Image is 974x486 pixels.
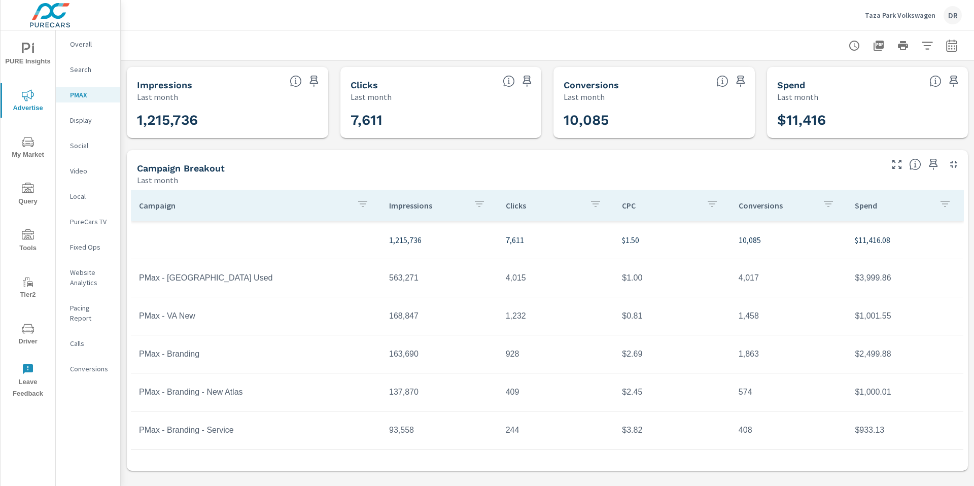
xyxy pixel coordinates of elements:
div: Pacing Report [56,300,120,326]
div: DR [944,6,962,24]
span: Save this to your personalized report [925,156,942,172]
p: Last month [137,174,178,186]
p: 10,085 [739,234,839,246]
span: Leave Feedback [4,363,52,400]
span: The amount of money spent on advertising during the period. [929,75,942,87]
div: Video [56,163,120,179]
p: Impressions [389,200,465,211]
td: 408 [730,418,847,443]
p: Campaign [139,200,349,211]
span: Tier2 [4,276,52,301]
p: Last month [351,91,392,103]
span: Save this to your personalized report [306,73,322,89]
h5: Clicks [351,80,378,90]
span: Save this to your personalized report [519,73,535,89]
span: The number of times an ad was clicked by a consumer. [503,75,515,87]
h3: 7,611 [351,112,532,129]
td: $3,999.86 [847,265,963,291]
p: Website Analytics [70,267,112,288]
span: Query [4,183,52,207]
td: PMax - VA New [131,303,381,329]
p: 1,215,736 [389,234,490,246]
td: 168,847 [381,303,498,329]
button: "Export Report to PDF" [868,36,889,56]
p: Conversions [739,200,815,211]
span: Tools [4,229,52,254]
p: Pacing Report [70,303,112,323]
td: 1,863 [730,341,847,367]
td: $3.82 [614,418,730,443]
h5: Conversions [564,80,619,90]
td: 93,558 [381,418,498,443]
h5: Impressions [137,80,192,90]
span: Advertise [4,89,52,114]
div: Conversions [56,361,120,376]
div: PureCars TV [56,214,120,229]
td: 244 [498,418,614,443]
h3: 10,085 [564,112,745,129]
p: Spend [855,200,931,211]
h5: Campaign Breakout [137,163,225,173]
button: Select Date Range [942,36,962,56]
p: PMAX [70,90,112,100]
p: Last month [564,91,605,103]
p: Display [70,115,112,125]
button: Print Report [893,36,913,56]
p: Search [70,64,112,75]
div: Social [56,138,120,153]
td: $2.45 [614,379,730,405]
p: Last month [777,91,818,103]
td: 4,015 [498,265,614,291]
h3: $11,416 [777,112,958,129]
td: 574 [730,379,847,405]
td: 409 [498,379,614,405]
td: PMax - Branding - New Atlas [131,379,381,405]
div: Calls [56,336,120,351]
td: $933.13 [847,418,963,443]
span: Save this to your personalized report [733,73,749,89]
td: PMax - Branding [131,341,381,367]
p: $11,416.08 [855,234,955,246]
td: PMax - Branding - Service [131,418,381,443]
p: Clicks [506,200,582,211]
button: Minimize Widget [946,156,962,172]
div: Overall [56,37,120,52]
button: Make Fullscreen [889,156,905,172]
p: Fixed Ops [70,242,112,252]
td: $1.00 [614,265,730,291]
td: $2.69 [614,341,730,367]
td: 163,690 [381,341,498,367]
td: $2,499.88 [847,341,963,367]
p: Local [70,191,112,201]
div: Fixed Ops [56,239,120,255]
td: 1,458 [730,303,847,329]
p: Taza Park Volkswagen [865,11,935,20]
td: PMax - [GEOGRAPHIC_DATA] Used [131,265,381,291]
td: $0.81 [614,303,730,329]
td: 4,017 [730,265,847,291]
span: PURE Insights [4,43,52,67]
span: The number of times an ad was shown on your behalf. [290,75,302,87]
div: nav menu [1,30,55,404]
h3: 1,215,736 [137,112,318,129]
td: 563,271 [381,265,498,291]
div: Search [56,62,120,77]
td: 928 [498,341,614,367]
p: CPC [622,200,698,211]
p: Last month [137,91,178,103]
h5: Spend [777,80,805,90]
span: Save this to your personalized report [946,73,962,89]
div: Display [56,113,120,128]
td: $1,001.55 [847,303,963,329]
p: Social [70,141,112,151]
p: $1.50 [622,234,722,246]
p: Video [70,166,112,176]
div: PMAX [56,87,120,102]
span: Driver [4,323,52,348]
p: Calls [70,338,112,349]
div: Website Analytics [56,265,120,290]
p: Conversions [70,364,112,374]
td: $1,000.01 [847,379,963,405]
span: My Market [4,136,52,161]
div: Local [56,189,120,204]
